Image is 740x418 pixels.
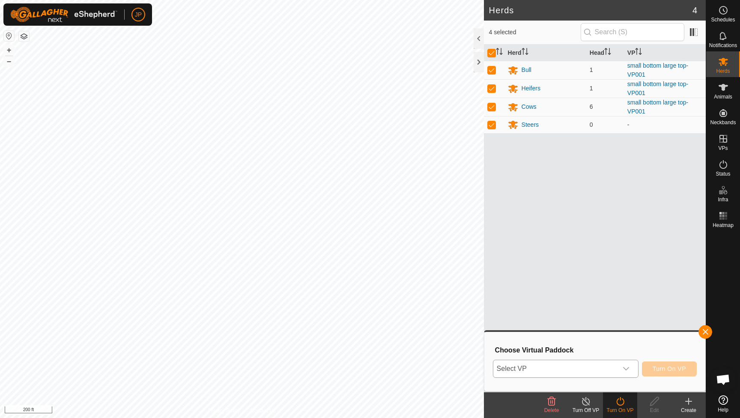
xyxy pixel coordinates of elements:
[603,406,637,414] div: Turn On VP
[208,407,240,415] a: Privacy Policy
[642,361,697,376] button: Turn On VP
[624,45,706,61] th: VP
[718,146,728,151] span: VPs
[718,197,728,202] span: Infra
[493,360,618,377] span: Select VP
[4,45,14,55] button: +
[135,10,142,19] span: JP
[706,392,740,416] a: Help
[692,4,697,17] span: 4
[569,406,603,414] div: Turn Off VP
[627,99,688,115] a: small bottom large top-VP001
[709,43,737,48] span: Notifications
[637,406,671,414] div: Edit
[250,407,275,415] a: Contact Us
[618,360,635,377] div: dropdown trigger
[713,223,734,228] span: Heatmap
[590,85,593,92] span: 1
[716,69,730,74] span: Herds
[581,23,684,41] input: Search (S)
[624,116,706,133] td: -
[522,84,540,93] div: Heifers
[522,66,531,75] div: Bull
[604,49,611,56] p-sorticon: Activate to sort
[590,66,593,73] span: 1
[544,407,559,413] span: Delete
[4,31,14,41] button: Reset Map
[590,103,593,110] span: 6
[711,17,735,22] span: Schedules
[495,346,697,354] h3: Choose Virtual Paddock
[522,102,537,111] div: Cows
[627,81,688,96] a: small bottom large top-VP001
[710,367,736,392] div: Open chat
[10,7,117,22] img: Gallagher Logo
[671,406,706,414] div: Create
[4,56,14,66] button: –
[489,5,692,15] h2: Herds
[504,45,586,61] th: Herd
[522,120,539,129] div: Steers
[496,49,503,56] p-sorticon: Activate to sort
[653,365,686,372] span: Turn On VP
[627,62,688,78] a: small bottom large top-VP001
[522,49,528,56] p-sorticon: Activate to sort
[714,94,732,99] span: Animals
[19,31,29,42] button: Map Layers
[489,28,581,37] span: 4 selected
[590,121,593,128] span: 0
[635,49,642,56] p-sorticon: Activate to sort
[710,120,736,125] span: Neckbands
[718,407,728,412] span: Help
[716,171,730,176] span: Status
[586,45,624,61] th: Head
